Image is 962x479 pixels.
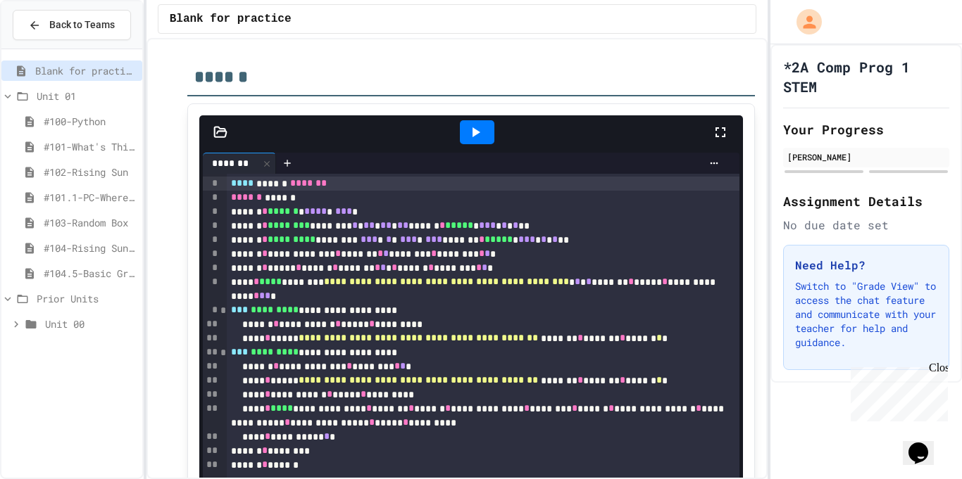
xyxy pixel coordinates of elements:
[44,241,137,255] span: #104-Rising Sun Plus
[782,6,825,38] div: My Account
[13,10,131,40] button: Back to Teams
[783,57,949,96] h1: *2A Comp Prog 1 STEM
[37,291,137,306] span: Prior Units
[44,114,137,129] span: #100-Python
[845,362,948,421] iframe: chat widget
[49,18,115,32] span: Back to Teams
[170,11,292,27] span: Blank for practice
[37,89,137,103] span: Unit 01
[45,317,137,331] span: Unit 00
[44,139,137,154] span: #101-What's This ??
[44,266,137,281] span: #104.5-Basic Graphics Review
[44,215,137,230] span: #103-Random Box
[783,191,949,211] h2: Assignment Details
[44,165,137,179] span: #102-Rising Sun
[795,279,937,350] p: Switch to "Grade View" to access the chat feature and communicate with your teacher for help and ...
[35,63,137,78] span: Blank for practice
[787,151,945,163] div: [PERSON_NAME]
[783,120,949,139] h2: Your Progress
[6,6,97,89] div: Chat with us now!Close
[795,257,937,274] h3: Need Help?
[903,423,948,465] iframe: chat widget
[44,190,137,205] span: #101.1-PC-Where am I?
[783,217,949,234] div: No due date set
